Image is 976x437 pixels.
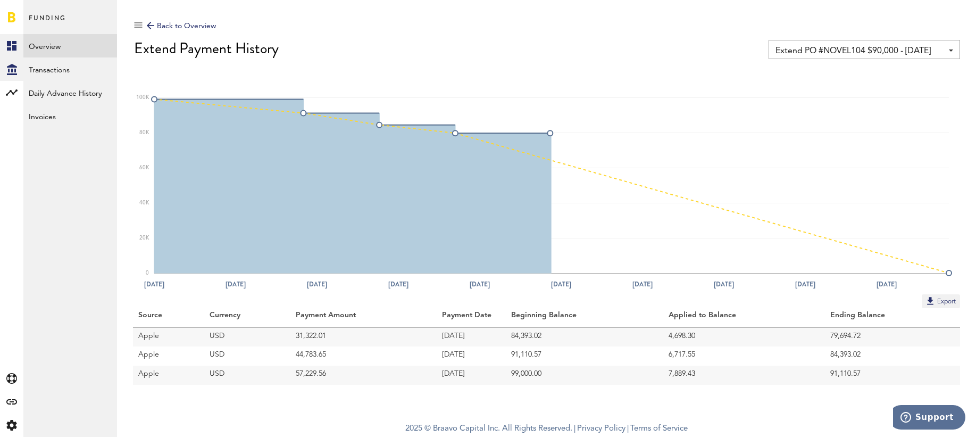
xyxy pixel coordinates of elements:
td: 31,322.01 [290,327,437,347]
td: 79,694.72 [825,327,960,347]
td: 44,783.65 [290,347,437,366]
a: Overview [23,34,117,57]
text: 0 [146,270,149,276]
text: 80K [139,130,149,135]
span: Funding [29,12,66,34]
td: [DATE] [437,347,506,366]
text: [DATE] [388,279,408,289]
div: Back to Overview [147,20,216,32]
td: 4,698.30 [663,327,825,347]
iframe: Opens a widget where you can find more information [893,405,965,432]
td: [DATE] [437,327,506,347]
th: Ending Balance [825,308,960,327]
span: 2025 © Braavo Capital Inc. All Rights Reserved. [405,421,572,437]
td: 91,110.57 [506,347,663,366]
th: Source [133,308,204,327]
a: Invoices [23,104,117,128]
text: [DATE] [144,279,164,289]
a: Daily Advance History [23,81,117,104]
img: Export [925,295,936,306]
td: 99,000.00 [506,366,663,385]
a: Privacy Policy [577,425,625,433]
text: [DATE] [632,279,653,289]
text: [DATE] [551,279,571,289]
td: 6,717.55 [663,347,825,366]
text: [DATE] [795,279,815,289]
td: USD [204,327,290,347]
text: 60K [139,165,149,170]
text: 100K [136,95,149,100]
text: [DATE] [226,279,246,289]
td: Apple [133,347,204,366]
a: Transactions [23,57,117,81]
td: 57,229.56 [290,366,437,385]
td: [DATE] [437,366,506,385]
th: Payment Date [437,308,506,327]
text: 40K [139,200,149,205]
td: Apple [133,366,204,385]
th: Applied to Balance [663,308,825,327]
th: Currency [204,308,290,327]
td: 91,110.57 [825,366,960,385]
text: [DATE] [470,279,490,289]
td: 84,393.02 [825,347,960,366]
text: [DATE] [307,279,327,289]
td: USD [204,366,290,385]
text: [DATE] [877,279,897,289]
span: Extend PO #NOVEL104 $90,000 - [DATE] [775,42,942,60]
th: Beginning Balance [506,308,663,327]
text: 20K [139,235,149,241]
td: USD [204,347,290,366]
th: Payment Amount [290,308,437,327]
text: [DATE] [714,279,734,289]
div: Extend Payment History [134,40,960,57]
td: 7,889.43 [663,366,825,385]
td: 84,393.02 [506,327,663,347]
a: Terms of Service [630,425,688,433]
td: Apple [133,327,204,347]
button: Export [922,294,960,308]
